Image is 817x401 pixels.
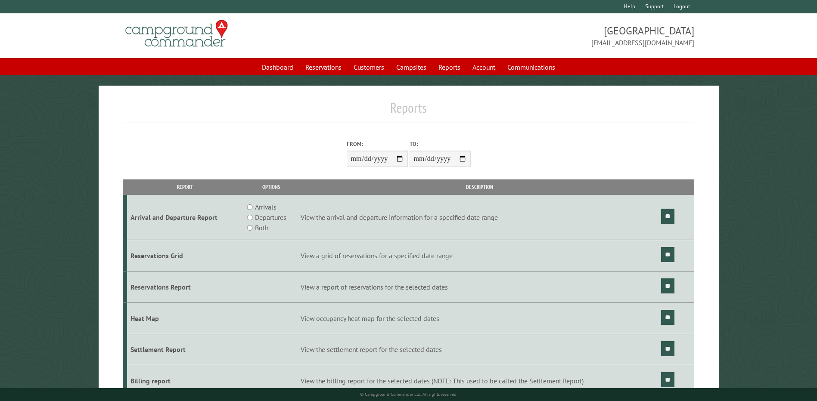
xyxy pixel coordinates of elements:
[243,179,299,194] th: Options
[255,202,276,212] label: Arrivals
[299,240,660,271] td: View a grid of reservations for a specified date range
[299,179,660,194] th: Description
[360,392,457,397] small: © Campground Commander LLC. All rights reserved.
[123,99,694,123] h1: Reports
[127,334,243,365] td: Settlement Report
[299,365,660,397] td: View the billing report for the selected dates (NOTE: This used to be called the Settlement Report)
[391,59,432,75] a: Campsites
[347,140,408,148] label: From:
[299,195,660,240] td: View the arrival and departure information for a specified date range
[299,334,660,365] td: View the settlement report for the selected dates
[127,302,243,334] td: Heat Map
[299,271,660,302] td: View a report of reservations for the selected dates
[300,59,347,75] a: Reservations
[127,240,243,271] td: Reservations Grid
[433,59,466,75] a: Reports
[409,24,694,48] span: [GEOGRAPHIC_DATA] [EMAIL_ADDRESS][DOMAIN_NAME]
[299,302,660,334] td: View occupancy heat map for the selected dates
[127,195,243,240] td: Arrival and Departure Report
[123,17,230,50] img: Campground Commander
[255,222,268,233] label: Both
[348,59,389,75] a: Customers
[127,365,243,397] td: Billing report
[255,212,286,222] label: Departures
[127,271,243,302] td: Reservations Report
[502,59,560,75] a: Communications
[127,179,243,194] th: Report
[410,140,471,148] label: To:
[467,59,500,75] a: Account
[257,59,298,75] a: Dashboard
